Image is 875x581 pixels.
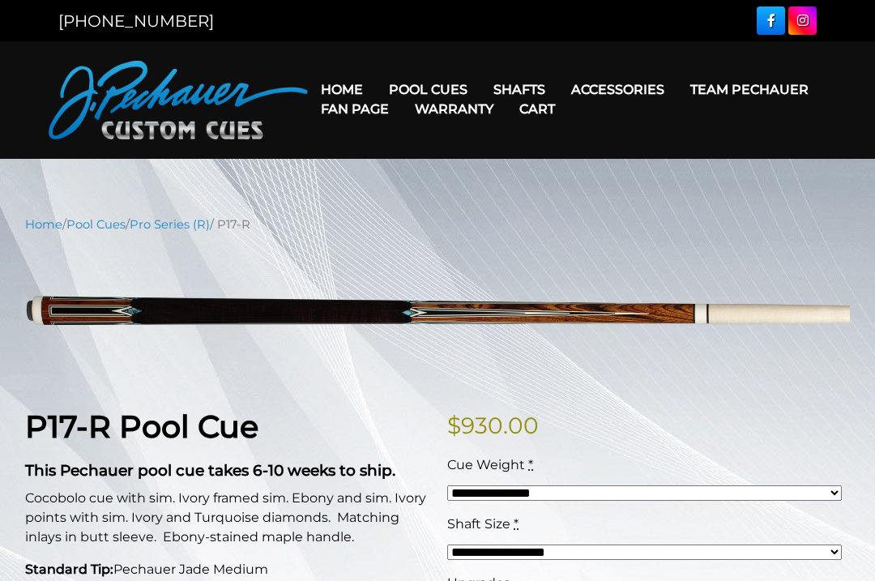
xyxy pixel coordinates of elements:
img: P17-N.png [25,246,850,382]
abbr: required [514,516,519,532]
a: Cart [506,88,568,130]
img: Pechauer Custom Cues [49,61,308,139]
a: Shafts [480,69,558,110]
span: Shaft Size [447,516,510,532]
a: Home [25,217,62,232]
bdi: 930.00 [447,412,539,439]
a: Fan Page [308,88,402,130]
a: Pro Series (R) [130,217,210,232]
abbr: required [528,457,533,472]
a: Team Pechauer [677,69,822,110]
a: Accessories [558,69,677,110]
a: Warranty [402,88,506,130]
a: Home [308,69,376,110]
span: Cue Weight [447,457,525,472]
p: Pechauer Jade Medium [25,560,428,579]
strong: Standard Tip: [25,562,113,577]
nav: Breadcrumb [25,216,850,233]
a: Pool Cues [66,217,126,232]
strong: This Pechauer pool cue takes 6-10 weeks to ship. [25,461,395,480]
a: Pool Cues [376,69,480,110]
p: Cocobolo cue with sim. Ivory framed sim. Ebony and sim. Ivory points with sim. Ivory and Turquois... [25,489,428,547]
span: $ [447,412,461,439]
a: [PHONE_NUMBER] [58,11,214,31]
strong: P17-R Pool Cue [25,408,258,446]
